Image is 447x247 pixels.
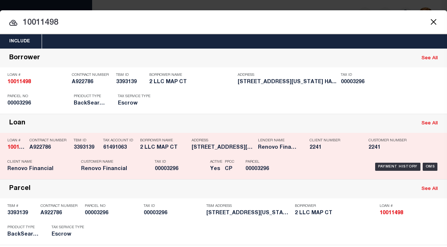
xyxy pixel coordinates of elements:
h5: 3393139 [116,79,146,85]
p: TBM Address [206,204,291,208]
p: Parcel [245,160,279,164]
h5: 2 LLC MAP CT [140,145,188,151]
h5: 2241 [369,145,405,151]
div: Borrower [9,54,40,63]
p: TBM # [7,204,37,208]
p: Product Type [74,94,107,99]
h5: A922786 [41,210,81,216]
h5: A922786 [72,79,112,85]
p: Parcel No [85,204,140,208]
h5: 00003296 [245,166,279,172]
h5: 00003296 [7,100,70,107]
p: Borrower Name [140,138,188,143]
h5: Renovo Financial [258,145,298,151]
h5: 00003296 [144,210,203,216]
p: Contract Number [41,204,81,208]
h5: 72 -74 CONNECTICUT BLVD EAST HA... [238,79,337,85]
p: TBM ID [74,138,99,143]
h5: 00003296 [85,210,140,216]
p: Loan # [7,138,26,143]
p: Customer Number [369,138,406,143]
p: Loan # [7,73,68,77]
p: Borrower Name [149,73,234,77]
a: See All [422,121,438,126]
p: Tax ID [144,204,203,208]
p: Product Type [7,225,41,230]
p: TBM ID [116,73,146,77]
h5: 3393139 [74,145,99,151]
p: Address [238,73,337,77]
strong: 10011498 [380,211,403,216]
strong: 10011498 [7,145,31,150]
h5: A922786 [29,145,70,151]
p: Tax ID [155,160,206,164]
button: Close [429,17,438,27]
p: Tax Service Type [52,225,85,230]
h5: 10011498 [7,79,68,85]
h5: 72 -74 CONNECTICUT BLVD EAST HA... [192,145,254,151]
p: Parcel No [7,94,70,99]
a: See All [422,187,438,191]
h5: Escrow [118,100,155,107]
h5: 2 LLC MAP CT [295,210,376,216]
h5: 10011498 [380,210,413,216]
h5: 2241 [310,145,357,151]
h5: Escrow [52,232,85,238]
h5: Yes [210,166,221,172]
p: Contract Number [72,73,112,77]
h5: 10011498 [7,145,26,151]
p: Loan # [380,204,413,208]
a: See All [422,56,438,61]
div: Loan [9,119,25,128]
p: Lender Name [258,138,298,143]
strong: 10011498 [7,80,31,85]
h5: 61491063 [103,145,136,151]
p: Client Number [310,138,357,143]
p: Tax Account ID [103,138,136,143]
p: Client Name [7,160,70,164]
div: Payment History [375,163,420,171]
h5: Renovo Financial [7,166,70,172]
div: Parcel [9,185,31,193]
h5: BackSearch,Escrow [74,100,107,107]
p: Active [210,160,222,164]
h5: 00003296 [155,166,206,172]
h5: 2 LLC MAP CT [149,79,234,85]
div: OMS [423,163,438,171]
h5: Renovo Financial [81,166,144,172]
p: Tax Service Type [118,94,155,99]
h5: 3393139 [7,210,37,216]
p: Customer Name [81,160,144,164]
p: Tax ID [341,73,398,77]
p: PPCC [225,160,234,164]
h5: 00003296 [341,79,398,85]
p: Contract Number [29,138,70,143]
p: Borrower [295,204,376,208]
h5: 72 -74 CONNECTICUT BLVD EAST HA... [206,210,291,216]
h5: BackSearch,Escrow [7,232,41,238]
p: Address [192,138,254,143]
h5: CP [225,166,234,172]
